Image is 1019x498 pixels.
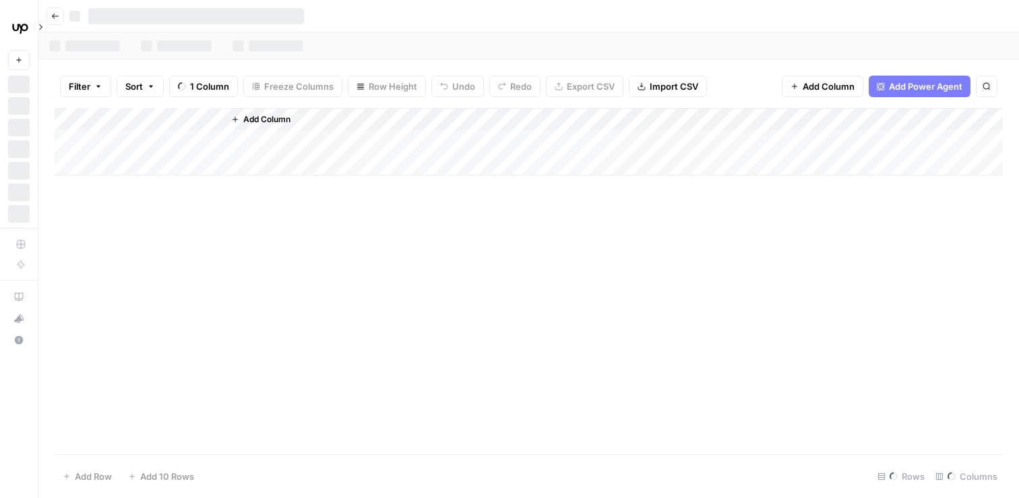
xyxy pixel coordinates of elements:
[782,76,863,97] button: Add Column
[510,80,532,93] span: Redo
[75,470,112,483] span: Add Row
[140,470,194,483] span: Add 10 Rows
[8,286,30,308] a: AirOps Academy
[243,76,342,97] button: Freeze Columns
[869,76,970,97] button: Add Power Agent
[60,76,111,97] button: Filter
[803,80,855,93] span: Add Column
[264,80,334,93] span: Freeze Columns
[8,16,32,40] img: Upwork Logo
[8,329,30,351] button: Help + Support
[190,80,229,93] span: 1 Column
[369,80,417,93] span: Row Height
[452,80,475,93] span: Undo
[348,76,426,97] button: Row Height
[243,113,290,126] span: Add Column
[8,308,30,329] button: What's new?
[431,76,484,97] button: Undo
[55,466,120,487] button: Add Row
[889,80,962,93] span: Add Power Agent
[169,76,238,97] button: 1 Column
[226,111,296,128] button: Add Column
[872,466,930,487] div: Rows
[650,80,698,93] span: Import CSV
[567,80,615,93] span: Export CSV
[9,308,29,329] div: What's new?
[120,466,202,487] button: Add 10 Rows
[930,466,1003,487] div: Columns
[489,76,541,97] button: Redo
[546,76,623,97] button: Export CSV
[69,80,90,93] span: Filter
[629,76,707,97] button: Import CSV
[125,80,143,93] span: Sort
[117,76,164,97] button: Sort
[8,11,30,45] button: Workspace: Upwork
